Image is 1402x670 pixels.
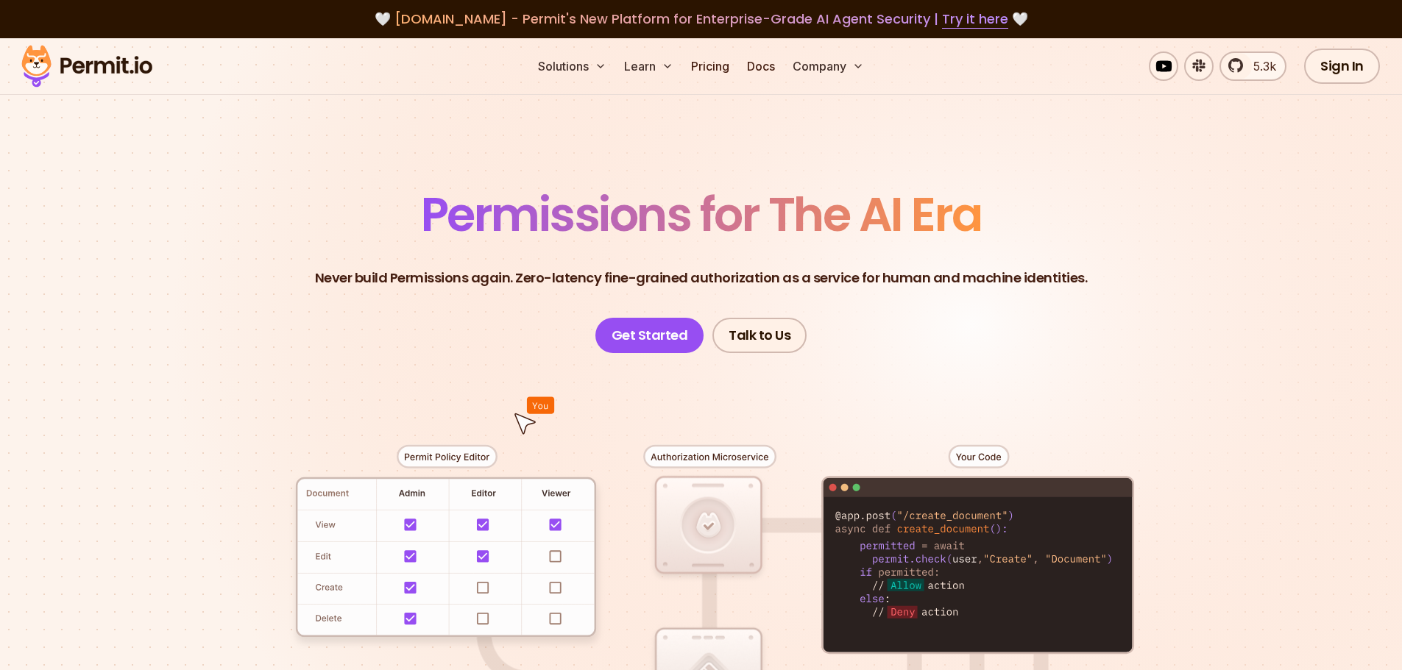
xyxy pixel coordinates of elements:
a: Sign In [1304,49,1380,84]
p: Never build Permissions again. Zero-latency fine-grained authorization as a service for human and... [315,268,1088,288]
div: 🤍 🤍 [35,9,1367,29]
a: Get Started [595,318,704,353]
span: [DOMAIN_NAME] - Permit's New Platform for Enterprise-Grade AI Agent Security | [394,10,1008,28]
a: Try it here [942,10,1008,29]
img: Permit logo [15,41,159,91]
span: 5.3k [1245,57,1276,75]
button: Solutions [532,51,612,81]
a: Talk to Us [712,318,807,353]
button: Learn [618,51,679,81]
a: Pricing [685,51,735,81]
a: Docs [741,51,781,81]
span: Permissions for The AI Era [421,182,982,247]
a: 5.3k [1219,51,1286,81]
button: Company [787,51,870,81]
